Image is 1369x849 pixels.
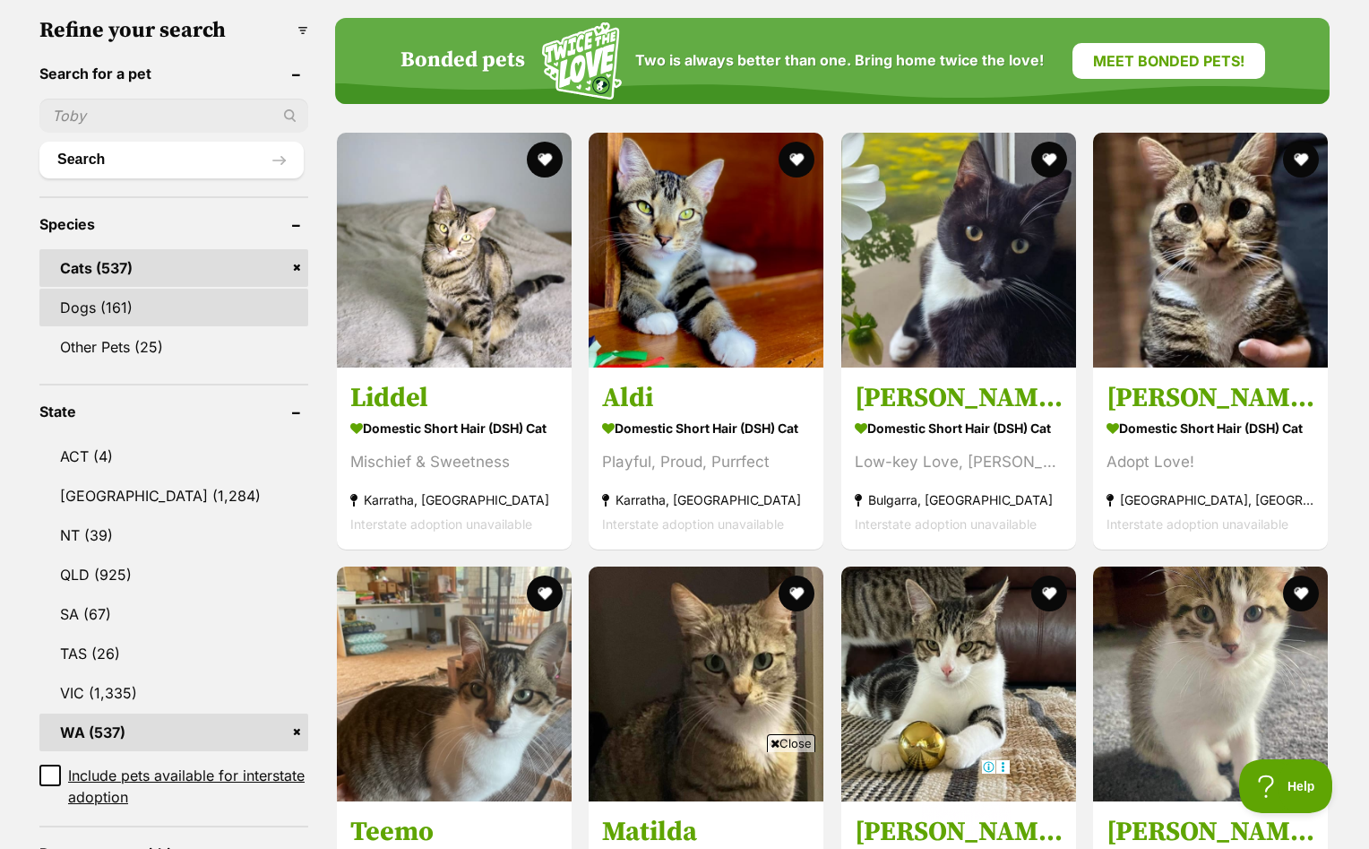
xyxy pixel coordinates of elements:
[350,381,558,415] h3: Liddel
[39,289,308,326] a: Dogs (161)
[1283,142,1319,178] button: favourite
[350,815,558,849] h3: Teemo
[1093,368,1328,550] a: [PERSON_NAME] Domestic Short Hair (DSH) Cat Adopt Love! [GEOGRAPHIC_DATA], [GEOGRAPHIC_DATA] Inte...
[542,22,622,100] img: Squiggle
[1031,142,1067,178] button: favourite
[527,576,563,611] button: favourite
[589,368,823,550] a: Aldi Domestic Short Hair (DSH) Cat Playful, Proud, Purrfect Karratha, [GEOGRAPHIC_DATA] Interstat...
[39,765,308,808] a: Include pets available for interstate adoption
[855,450,1063,474] div: Low-key Love, [PERSON_NAME]
[767,734,815,752] span: Close
[779,576,815,611] button: favourite
[358,759,1011,840] iframe: Advertisement
[635,52,1044,69] span: Two is always better than one. Bring home twice the love!
[779,142,815,178] button: favourite
[350,488,558,512] strong: Karratha, [GEOGRAPHIC_DATA]
[527,142,563,178] button: favourite
[1106,488,1314,512] strong: [GEOGRAPHIC_DATA], [GEOGRAPHIC_DATA]
[39,328,308,366] a: Other Pets (25)
[602,516,784,532] span: Interstate adoption unavailable
[39,556,308,593] a: QLD (925)
[68,765,308,808] span: Include pets available for interstate adoption
[337,368,572,550] a: Liddel Domestic Short Hair (DSH) Cat Mischief & Sweetness Karratha, [GEOGRAPHIC_DATA] Interstate ...
[39,65,308,82] header: Search for a pet
[350,415,558,441] strong: Domestic Short Hair (DSH) Cat
[39,674,308,712] a: VIC (1,335)
[350,516,532,532] span: Interstate adoption unavailable
[1283,576,1319,611] button: favourite
[1106,381,1314,415] h3: [PERSON_NAME]
[350,450,558,474] div: Mischief & Sweetness
[602,381,810,415] h3: Aldi
[841,567,1076,801] img: Kennon - Domestic Short Hair (DSH) Cat
[1239,759,1333,813] iframe: Help Scout Beacon - Open
[1031,576,1067,611] button: favourite
[39,403,308,420] header: State
[39,714,308,751] a: WA (537)
[589,133,823,368] img: Aldi - Domestic Short Hair (DSH) Cat
[39,437,308,475] a: ACT (4)
[39,516,308,554] a: NT (39)
[39,635,308,672] a: TAS (26)
[1106,450,1314,474] div: Adopt Love!
[855,381,1063,415] h3: [PERSON_NAME]
[39,249,308,287] a: Cats (537)
[39,142,304,178] button: Search
[841,133,1076,368] img: Lindy - Domestic Short Hair (DSH) Cat
[39,18,308,43] h3: Refine your search
[1072,43,1265,79] a: Meet bonded pets!
[1106,815,1314,849] h3: [PERSON_NAME]
[337,133,572,368] img: Liddel - Domestic Short Hair (DSH) Cat
[855,815,1063,849] h3: [PERSON_NAME]
[602,450,810,474] div: Playful, Proud, Purrfect
[39,99,308,133] input: Toby
[1106,415,1314,441] strong: Domestic Short Hair (DSH) Cat
[1093,567,1328,801] img: Charlie - Domestic Short Hair (DSH) Cat
[841,368,1076,550] a: [PERSON_NAME] Domestic Short Hair (DSH) Cat Low-key Love, [PERSON_NAME] Bulgarra, [GEOGRAPHIC_DAT...
[855,488,1063,512] strong: Bulgarra, [GEOGRAPHIC_DATA]
[39,477,308,515] a: [GEOGRAPHIC_DATA] (1,284)
[39,595,308,633] a: SA (67)
[400,48,525,74] h4: Bonded pets
[602,488,810,512] strong: Karratha, [GEOGRAPHIC_DATA]
[589,567,823,801] img: Matilda - Domestic Short Hair (DSH) Cat
[855,516,1037,532] span: Interstate adoption unavailable
[602,415,810,441] strong: Domestic Short Hair (DSH) Cat
[39,216,308,232] header: Species
[1106,516,1288,532] span: Interstate adoption unavailable
[337,567,572,801] img: Teemo - Domestic Short Hair (DSH) Cat
[855,415,1063,441] strong: Domestic Short Hair (DSH) Cat
[1093,133,1328,368] img: Molly - Domestic Short Hair (DSH) Cat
